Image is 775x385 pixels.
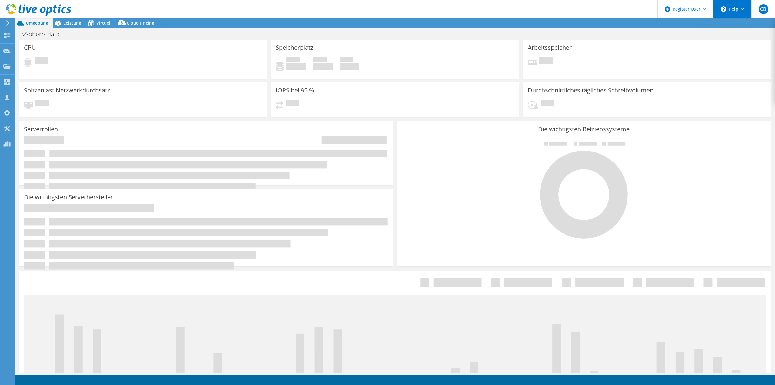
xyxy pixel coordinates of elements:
[759,4,768,14] span: CB
[35,100,49,108] span: Ausstehend
[24,126,58,132] h3: Serverrollen
[127,20,154,26] span: Cloud Pricing
[313,63,333,70] h4: 0 GiB
[541,100,554,108] span: Ausstehend
[24,194,113,200] h3: Die wichtigsten Serverhersteller
[63,20,81,26] span: Leistung
[24,87,110,94] h3: Spitzenlast Netzwerkdurchsatz
[24,44,36,51] h3: CPU
[340,63,359,70] h4: 0 GiB
[313,57,327,63] span: Verfügbar
[528,87,654,94] h3: Durchschnittliches tägliches Schreibvolumen
[276,44,313,51] h3: Speicherplatz
[26,20,48,26] span: Umgebung
[35,57,48,65] span: Ausstehend
[96,20,111,26] span: Virtuell
[286,63,306,70] h4: 0 GiB
[402,126,766,132] h3: Die wichtigsten Betriebssysteme
[340,57,353,63] span: Insgesamt
[721,6,726,12] svg: \n
[20,31,69,38] h1: vSphere_data
[286,57,300,63] span: Belegt
[276,87,314,94] h3: IOPS bei 95 %
[286,100,299,108] span: Ausstehend
[528,44,572,51] h3: Arbeitsspeicher
[539,57,553,65] span: Ausstehend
